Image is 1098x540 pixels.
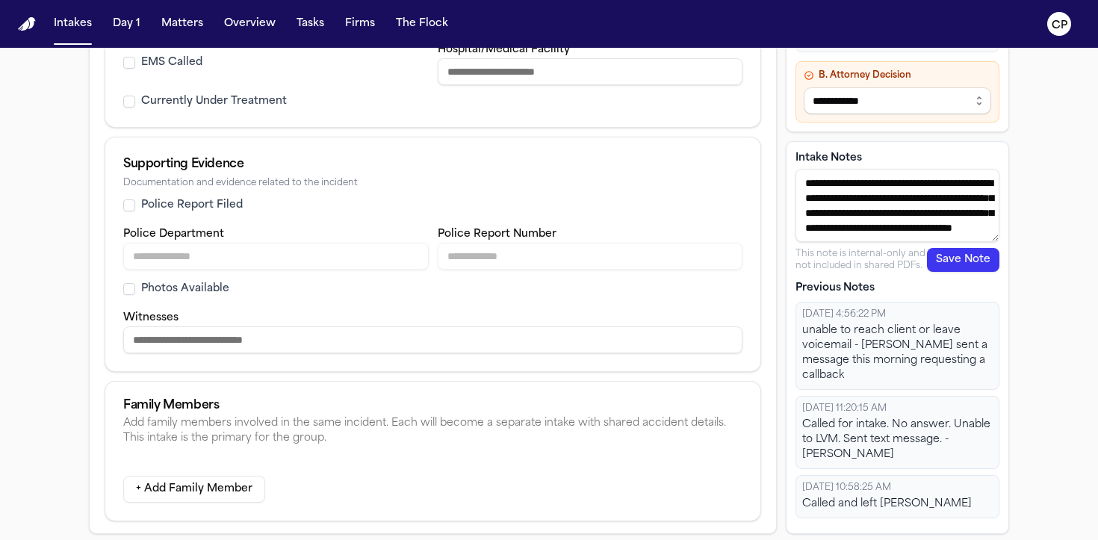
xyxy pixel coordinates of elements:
[123,400,742,412] div: Family Members
[18,17,36,31] img: Finch Logo
[927,248,999,272] button: Save Note
[48,10,98,37] button: Intakes
[141,94,287,109] label: Currently Under Treatment
[123,312,179,323] label: Witnesses
[802,418,993,462] div: Called for intake. No answer. Unable to LVM. Sent text message. - [PERSON_NAME]
[218,10,282,37] button: Overview
[141,282,229,297] label: Photos Available
[123,229,224,240] label: Police Department
[438,229,556,240] label: Police Report Number
[123,243,429,270] input: Police department
[795,281,999,296] p: Previous Notes
[438,44,570,55] label: Hospital/Medical Facility
[107,10,146,37] button: Day 1
[795,248,927,272] p: This note is internal-only and not included in shared PDFs.
[155,10,209,37] button: Matters
[802,308,993,320] div: [DATE] 4:56:22 PM
[123,476,265,503] button: + Add Family Member
[123,155,742,173] div: Supporting Evidence
[802,323,993,383] div: unable to reach client or leave voicemail - [PERSON_NAME] sent a message this morning requesting ...
[141,198,243,213] label: Police Report Filed
[438,243,743,270] input: Police report number
[141,55,202,70] label: EMS Called
[339,10,381,37] button: Firms
[438,58,743,85] input: Hospital or medical facility
[802,403,993,415] div: [DATE] 11:20:15 AM
[802,482,993,494] div: [DATE] 10:58:25 AM
[123,326,742,353] input: Witnesses
[123,416,742,446] div: Add family members involved in the same incident. Each will become a separate intake with shared ...
[18,17,36,31] a: Home
[804,69,991,81] h4: B. Attorney Decision
[123,178,742,189] div: Documentation and evidence related to the incident
[802,497,993,512] div: Called and left [PERSON_NAME]
[291,10,330,37] button: Tasks
[390,10,454,37] button: The Flock
[795,151,999,166] label: Intake Notes
[795,169,999,242] textarea: Intake notes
